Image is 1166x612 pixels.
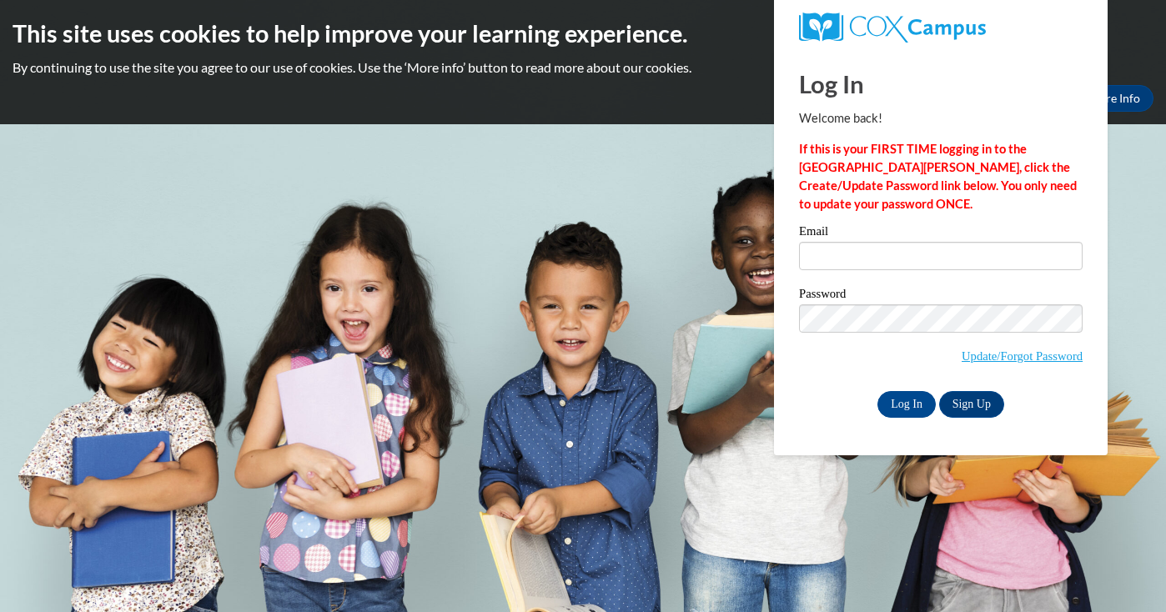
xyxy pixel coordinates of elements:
p: Welcome back! [799,109,1083,128]
label: Email [799,225,1083,242]
a: COX Campus [799,13,1083,43]
img: COX Campus [799,13,986,43]
strong: If this is your FIRST TIME logging in to the [GEOGRAPHIC_DATA][PERSON_NAME], click the Create/Upd... [799,142,1077,211]
h1: Log In [799,67,1083,101]
h2: This site uses cookies to help improve your learning experience. [13,17,1153,50]
a: Update/Forgot Password [962,349,1083,363]
input: Log In [877,391,936,418]
label: Password [799,288,1083,304]
a: More Info [1075,85,1153,112]
a: Sign Up [939,391,1004,418]
p: By continuing to use the site you agree to our use of cookies. Use the ‘More info’ button to read... [13,58,1153,77]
